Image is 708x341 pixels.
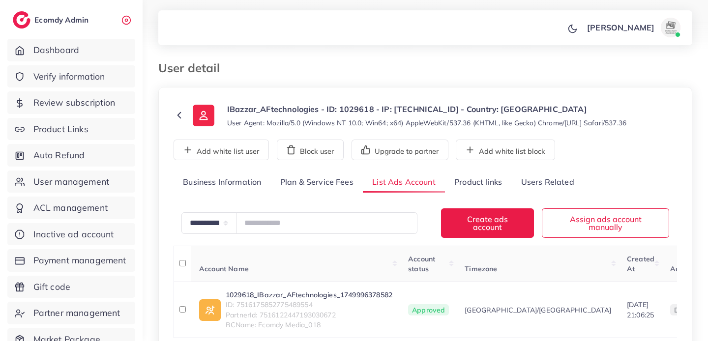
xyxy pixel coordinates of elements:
[352,140,448,160] button: Upgrade to partner
[7,276,135,298] a: Gift code
[363,172,445,193] a: List Ads Account
[627,255,654,273] span: Created At
[33,96,116,109] span: Review subscription
[34,15,91,25] h2: Ecomdy Admin
[227,103,626,115] p: IBazzar_AFtechnologies - ID: 1029618 - IP: [TECHNICAL_ID] - Country: [GEOGRAPHIC_DATA]
[226,310,392,320] span: PartnerId: 7516122447193030672
[7,302,135,324] a: Partner management
[226,290,392,300] a: 1029618_IBazzar_AFtechnologies_1749996378582
[542,208,669,237] button: Assign ads account manually
[408,255,435,273] span: Account status
[7,144,135,167] a: Auto Refund
[7,91,135,114] a: Review subscription
[193,105,214,126] img: ic-user-info.36bf1079.svg
[33,70,105,83] span: Verify information
[7,118,135,141] a: Product Links
[445,172,511,193] a: Product links
[174,172,271,193] a: Business Information
[174,140,269,160] button: Add white list user
[33,281,70,293] span: Gift code
[456,140,555,160] button: Add white list block
[582,18,684,37] a: [PERSON_NAME]avatar
[33,149,85,162] span: Auto Refund
[587,22,654,33] p: [PERSON_NAME]
[199,299,221,321] img: ic-ad-info.7fc67b75.svg
[441,208,534,237] button: Create ads account
[13,11,91,28] a: logoEcomdy Admin
[33,201,108,214] span: ACL management
[7,170,135,193] a: User management
[408,304,449,316] span: Approved
[674,306,699,314] span: disable
[271,172,363,193] a: Plan & Service Fees
[7,249,135,272] a: Payment management
[227,118,626,128] small: User Agent: Mozilla/5.0 (Windows NT 10.0; Win64; x64) AppleWebKit/537.36 (KHTML, like Gecko) Chro...
[33,307,120,319] span: Partner management
[33,228,114,241] span: Inactive ad account
[33,175,109,188] span: User management
[158,61,228,75] h3: User detail
[277,140,344,160] button: Block user
[465,264,497,273] span: Timezone
[511,172,583,193] a: Users Related
[226,320,392,330] span: BCName: Ecomdy Media_018
[661,18,680,37] img: avatar
[33,254,126,267] span: Payment management
[627,300,654,319] span: [DATE] 21:06:25
[7,223,135,246] a: Inactive ad account
[7,197,135,219] a: ACL management
[7,65,135,88] a: Verify information
[465,305,611,315] span: [GEOGRAPHIC_DATA]/[GEOGRAPHIC_DATA]
[199,264,249,273] span: Account Name
[226,300,392,310] span: ID: 7516175852775489554
[7,39,135,61] a: Dashboard
[13,11,30,28] img: logo
[33,123,88,136] span: Product Links
[33,44,79,57] span: Dashboard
